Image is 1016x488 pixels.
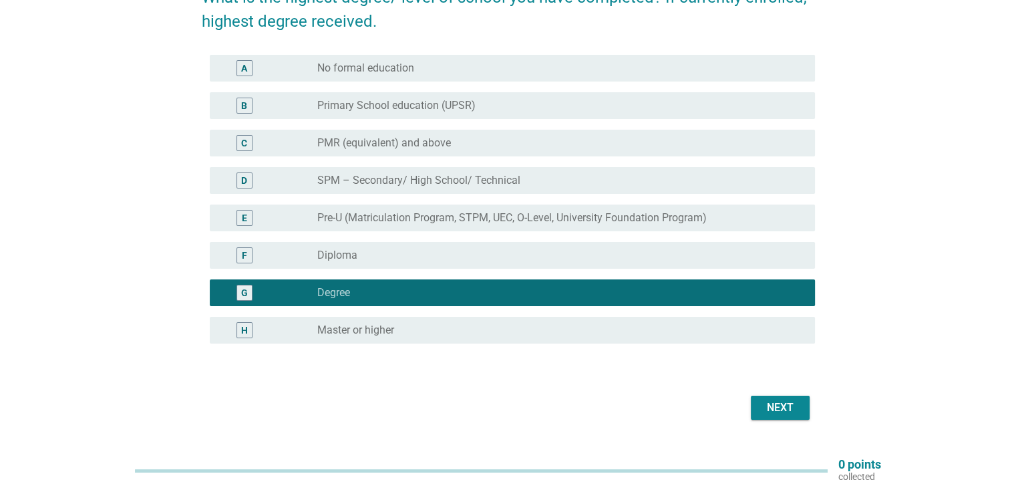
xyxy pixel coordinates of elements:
[242,249,247,263] div: F
[317,249,357,262] label: Diploma
[317,174,520,187] label: SPM – Secondary/ High School/ Technical
[242,211,247,225] div: E
[317,324,394,337] label: Master or higher
[241,324,248,338] div: H
[317,136,451,150] label: PMR (equivalent) and above
[317,211,707,225] label: Pre-U (Matriculation Program, STPM, UEC, O-Level, University Foundation Program)
[241,286,248,300] div: G
[241,174,247,188] div: D
[317,286,350,299] label: Degree
[751,396,810,420] button: Next
[838,459,881,471] p: 0 points
[761,400,799,416] div: Next
[241,136,247,150] div: C
[241,99,247,113] div: B
[838,471,881,483] p: collected
[317,62,414,75] label: No formal education
[241,62,247,76] div: A
[317,99,476,112] label: Primary School education (UPSR)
